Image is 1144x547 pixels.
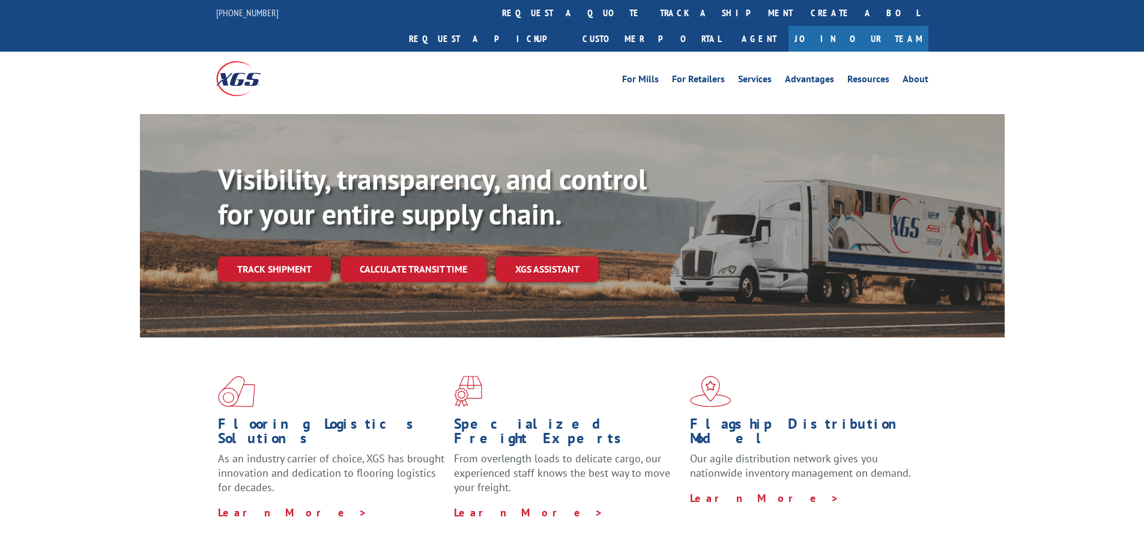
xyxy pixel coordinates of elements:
h1: Flagship Distribution Model [690,417,917,452]
a: Customer Portal [574,26,730,52]
b: Visibility, transparency, and control for your entire supply chain. [218,160,647,232]
a: Track shipment [218,256,331,282]
a: Agent [730,26,788,52]
img: xgs-icon-flagship-distribution-model-red [690,376,731,407]
h1: Flooring Logistics Solutions [218,417,445,452]
a: Services [738,74,772,88]
a: Calculate transit time [340,256,486,282]
a: Learn More > [690,491,840,505]
a: For Mills [622,74,659,88]
a: Advantages [785,74,834,88]
a: Learn More > [218,506,368,519]
img: xgs-icon-focused-on-flooring-red [454,376,482,407]
span: Our agile distribution network gives you nationwide inventory management on demand. [690,452,911,480]
p: From overlength loads to delicate cargo, our experienced staff knows the best way to move your fr... [454,452,681,505]
img: xgs-icon-total-supply-chain-intelligence-red [218,376,255,407]
h1: Specialized Freight Experts [454,417,681,452]
a: Request a pickup [400,26,574,52]
span: As an industry carrier of choice, XGS has brought innovation and dedication to flooring logistics... [218,452,444,494]
a: Join Our Team [788,26,928,52]
a: For Retailers [672,74,725,88]
a: Resources [847,74,889,88]
a: Learn More > [454,506,604,519]
a: [PHONE_NUMBER] [216,7,279,19]
a: About [903,74,928,88]
a: XGS ASSISTANT [496,256,599,282]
